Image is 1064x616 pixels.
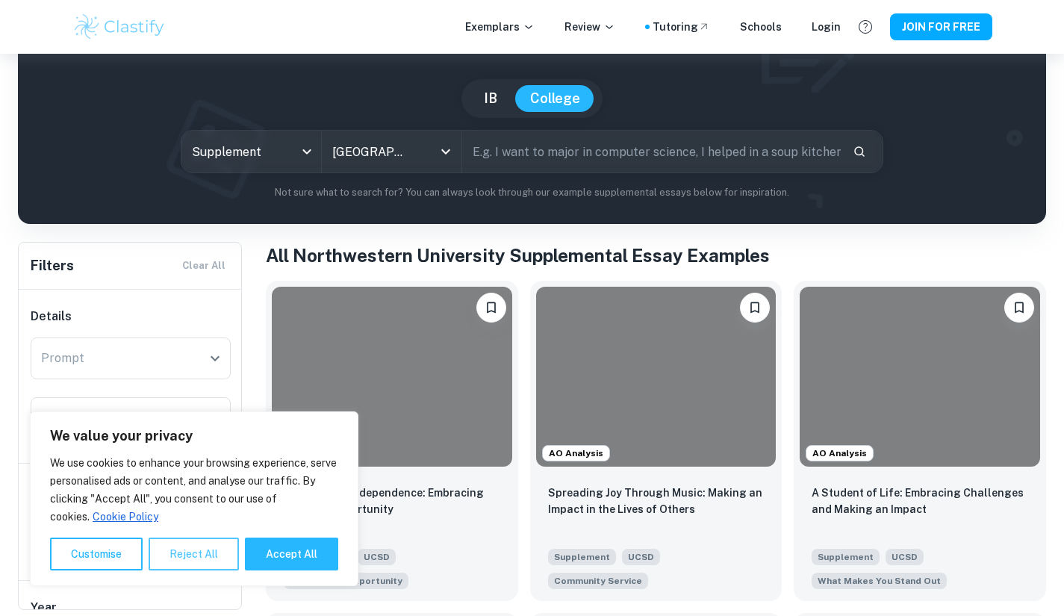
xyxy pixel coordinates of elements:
div: We value your privacy [30,411,358,586]
p: We value your privacy [50,427,338,445]
button: Open [205,408,225,429]
div: Supplement [181,131,321,172]
span: Supplement [548,549,616,565]
button: Open [435,141,456,162]
span: AO Analysis [543,447,609,460]
a: AO AnalysisPlease log in to bookmark exemplarsSpreading Joy Through Music: Making an Impact in th... [530,281,783,601]
span: What have you done to make your school or your community a better place? [548,571,648,589]
p: Spreading Joy Through Music: Making an Impact in the Lives of Others [548,485,765,517]
span: AO Analysis [806,447,873,460]
button: IB [469,85,512,112]
span: What Makes You Stand Out [818,574,941,588]
h6: Details [31,308,231,326]
span: Community Service [554,574,642,588]
button: Please log in to bookmark exemplars [1004,293,1034,323]
a: Tutoring [653,19,710,35]
button: Please log in to bookmark exemplars [740,293,770,323]
span: UCSD [358,549,396,565]
span: Beyond what has already been shared in your application, what do you believe makes you a strong c... [812,571,947,589]
a: AO AnalysisPlease log in to bookmark exemplarsA Student of Life: Embracing Challenges and Making ... [794,281,1046,601]
p: A Student of Life: Embracing Challenges and Making an Impact [812,485,1028,517]
button: Reject All [149,538,239,570]
a: Schools [740,19,782,35]
button: Please log in to bookmark exemplars [476,293,506,323]
h1: All Northwestern University Supplemental Essay Examples [266,242,1046,269]
span: Supplement [812,549,880,565]
span: UCSD [622,549,660,565]
button: Search [847,139,872,164]
h6: Filters [31,255,74,276]
p: Exemplars [465,19,535,35]
img: Clastify logo [72,12,167,42]
a: AO AnalysisPlease log in to bookmark exemplarsA Journey of Independence: Embracing the IBDP Oppor... [266,281,518,601]
button: JOIN FOR FREE [890,13,992,40]
input: E.g. I want to major in computer science, I helped in a soup kitchen, I want to join the debate t... [462,131,841,172]
button: Help and Feedback [853,14,878,40]
a: Cookie Policy [92,510,159,523]
button: Open [205,348,225,369]
p: Review [564,19,615,35]
p: A Journey of Independence: Embracing the IBDP Opportunity [284,485,500,517]
button: Customise [50,538,143,570]
p: Not sure what to search for? You can always look through our example supplemental essays below fo... [30,185,1034,200]
a: Login [812,19,841,35]
button: College [515,85,595,112]
p: We use cookies to enhance your browsing experience, serve personalised ads or content, and analys... [50,454,338,526]
span: UCSD [886,549,924,565]
button: Accept All [245,538,338,570]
